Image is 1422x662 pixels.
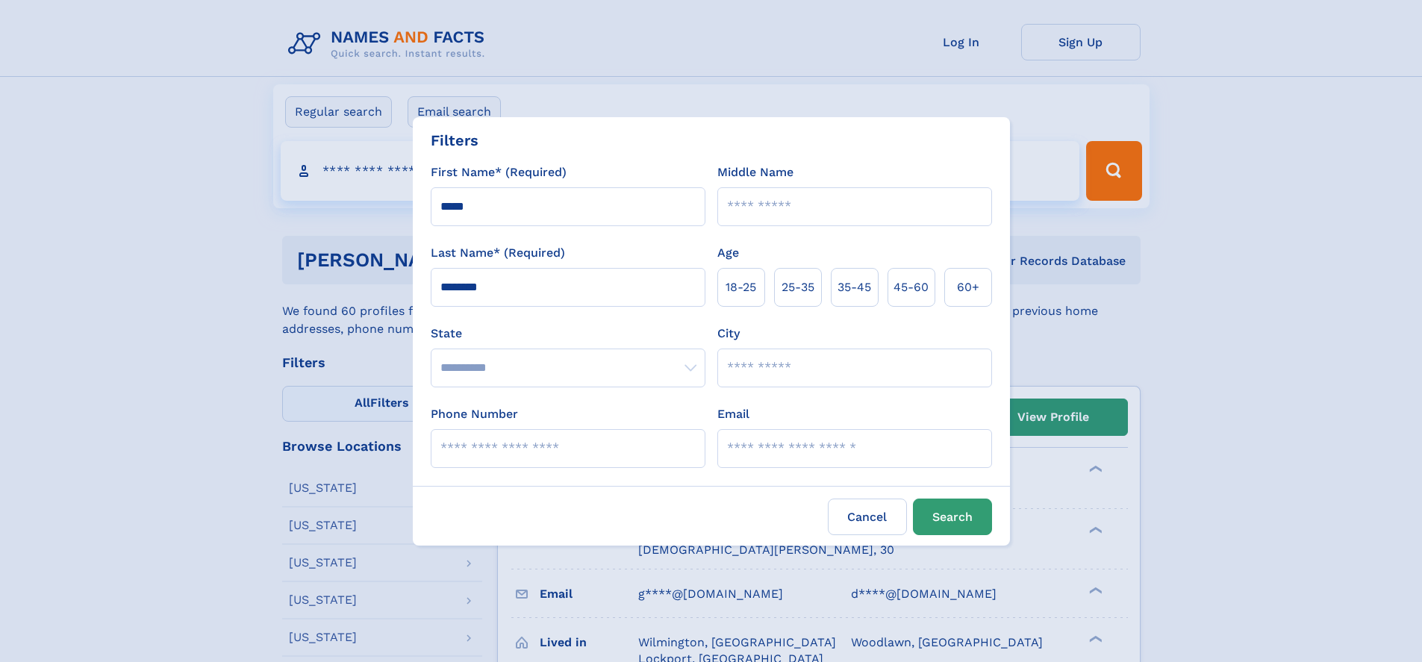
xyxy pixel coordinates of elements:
[782,278,814,296] span: 25‑35
[717,163,793,181] label: Middle Name
[894,278,929,296] span: 45‑60
[431,405,518,423] label: Phone Number
[717,405,749,423] label: Email
[431,244,565,262] label: Last Name* (Required)
[838,278,871,296] span: 35‑45
[913,499,992,535] button: Search
[726,278,756,296] span: 18‑25
[717,325,740,343] label: City
[431,325,705,343] label: State
[717,244,739,262] label: Age
[431,129,478,152] div: Filters
[431,163,567,181] label: First Name* (Required)
[957,278,979,296] span: 60+
[828,499,907,535] label: Cancel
